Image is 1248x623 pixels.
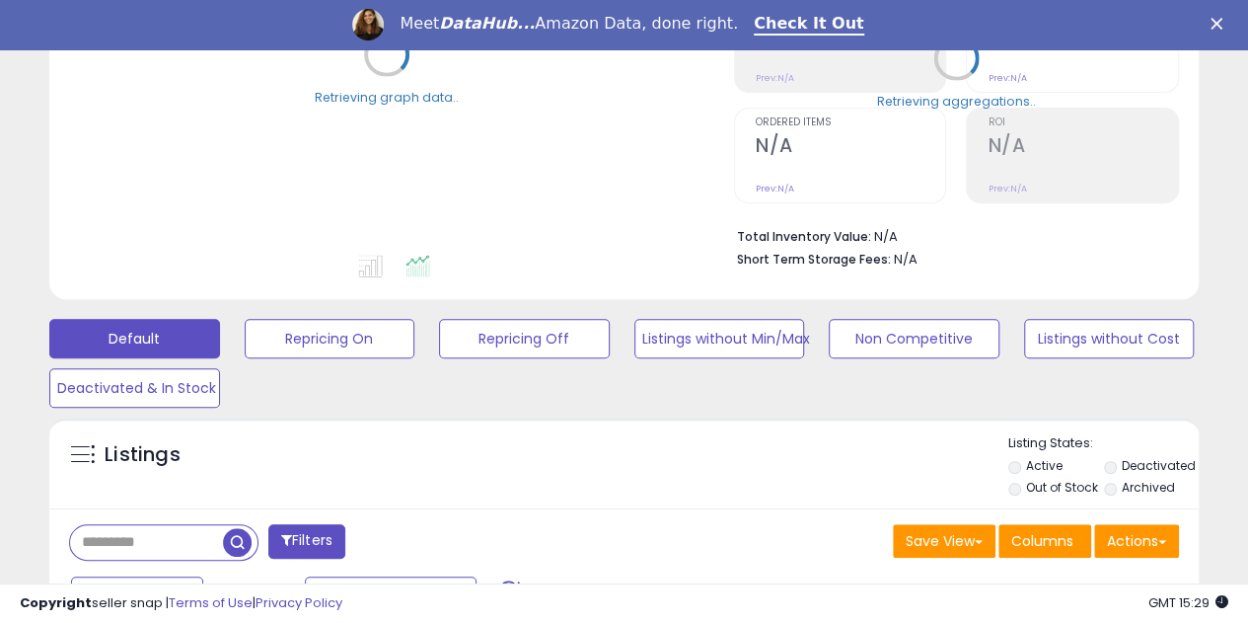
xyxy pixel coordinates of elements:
strong: Copyright [20,593,92,612]
button: Actions [1094,524,1179,558]
button: Save View [893,524,995,558]
div: seller snap | | [20,594,342,613]
label: Active [1025,457,1062,474]
div: Retrieving graph data.. [315,88,459,106]
button: Last 7 Days [71,577,203,610]
a: Privacy Policy [256,593,342,612]
label: Out of Stock [1025,479,1097,496]
a: Check It Out [754,14,864,36]
h5: Listings [105,441,181,469]
img: Profile image for Georgie [352,9,384,40]
button: Deactivated & In Stock [49,368,220,408]
button: Default [49,319,220,358]
button: Repricing Off [439,319,610,358]
button: Columns [998,524,1091,558]
div: Close [1211,18,1230,30]
div: Retrieving aggregations.. [877,92,1036,110]
span: 2025-09-11 15:29 GMT [1148,593,1228,612]
div: Meet Amazon Data, done right. [400,14,738,34]
button: Non Competitive [829,319,999,358]
button: Listings without Min/Max [634,319,805,358]
i: DataHub... [439,14,535,33]
label: Archived [1122,479,1175,496]
span: Columns [1011,531,1073,551]
button: Filters [268,524,345,559]
button: Aug-28 - Sep-03 [305,577,477,610]
a: Terms of Use [169,593,253,612]
button: Repricing On [245,319,415,358]
button: Listings without Cost [1024,319,1195,358]
p: Listing States: [1008,434,1199,453]
label: Deactivated [1122,457,1196,474]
